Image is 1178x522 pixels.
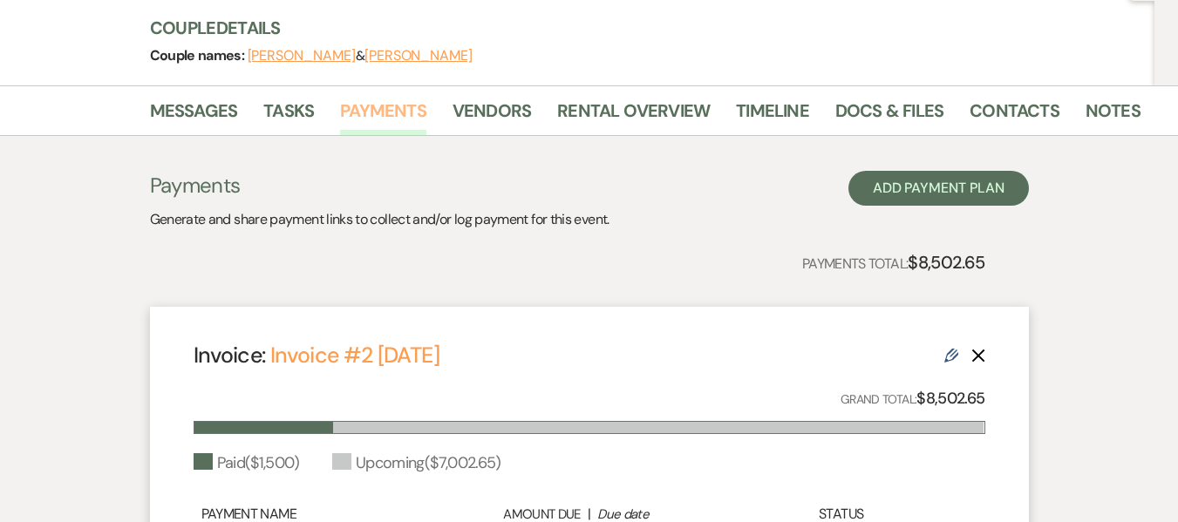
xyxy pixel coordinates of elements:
div: Paid ( $1,500 ) [194,451,299,475]
a: Rental Overview [557,97,710,135]
a: Notes [1086,97,1141,135]
a: Contacts [970,97,1059,135]
p: Grand Total: [841,386,985,411]
strong: $8,502.65 [908,251,984,274]
strong: $8,502.65 [916,388,984,409]
a: Timeline [736,97,809,135]
p: Payments Total: [802,248,985,276]
button: Add Payment Plan [848,171,1029,206]
button: [PERSON_NAME] [248,49,356,63]
a: Docs & Files [835,97,943,135]
a: Payments [340,97,426,135]
a: Invoice #2 [DATE] [270,341,439,369]
span: Couple names: [150,46,248,64]
a: Tasks [263,97,314,135]
h3: Couple Details [150,16,1127,40]
h3: Payments [150,171,609,200]
a: Messages [150,97,238,135]
a: Vendors [453,97,531,135]
h4: Invoice: [194,340,439,370]
div: Upcoming ( $7,002.65 ) [332,451,501,475]
p: Generate and share payment links to collect and/or log payment for this event. [150,208,609,231]
button: [PERSON_NAME] [364,49,473,63]
span: & [248,47,473,64]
